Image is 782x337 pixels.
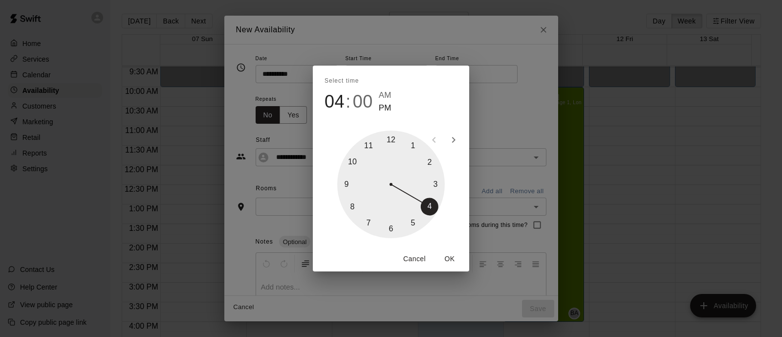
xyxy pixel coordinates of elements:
span: : [346,91,351,112]
button: 00 [353,91,373,112]
button: 04 [325,91,345,112]
button: open next view [444,130,463,150]
button: Cancel [399,250,430,268]
button: OK [434,250,465,268]
span: Select time [325,73,359,89]
button: PM [379,102,391,115]
button: AM [379,89,391,102]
